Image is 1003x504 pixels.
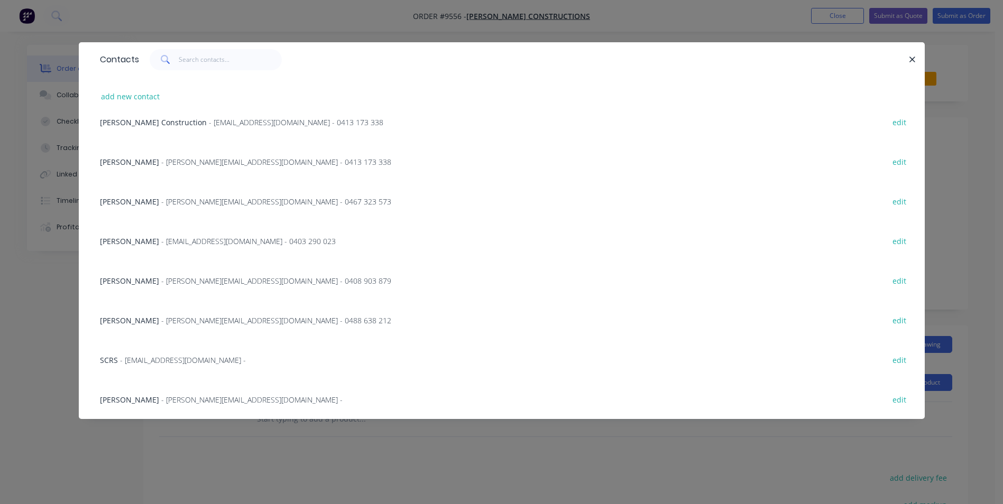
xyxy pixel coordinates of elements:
[100,395,159,405] span: [PERSON_NAME]
[887,194,912,208] button: edit
[209,117,383,127] span: - [EMAIL_ADDRESS][DOMAIN_NAME] - 0413 173 338
[100,276,159,286] span: [PERSON_NAME]
[887,273,912,287] button: edit
[100,315,159,325] span: [PERSON_NAME]
[100,355,118,365] span: SCRS
[100,197,159,207] span: [PERSON_NAME]
[161,395,343,405] span: - [PERSON_NAME][EMAIL_ADDRESS][DOMAIN_NAME] -
[887,234,912,248] button: edit
[887,392,912,406] button: edit
[161,197,391,207] span: - [PERSON_NAME][EMAIL_ADDRESS][DOMAIN_NAME] - 0467 323 573
[161,315,391,325] span: - [PERSON_NAME][EMAIL_ADDRESS][DOMAIN_NAME] - 0488 638 212
[887,115,912,129] button: edit
[120,355,246,365] span: - [EMAIL_ADDRESS][DOMAIN_NAME] -
[179,49,282,70] input: Search contacts...
[887,352,912,367] button: edit
[161,276,391,286] span: - [PERSON_NAME][EMAIL_ADDRESS][DOMAIN_NAME] - 0408 903 879
[887,313,912,327] button: edit
[887,154,912,169] button: edit
[161,157,391,167] span: - [PERSON_NAME][EMAIL_ADDRESS][DOMAIN_NAME] - 0413 173 338
[96,89,165,104] button: add new contact
[100,236,159,246] span: [PERSON_NAME]
[95,43,139,77] div: Contacts
[161,236,336,246] span: - [EMAIL_ADDRESS][DOMAIN_NAME] - 0403 290 023
[100,117,207,127] span: [PERSON_NAME] Construction
[100,157,159,167] span: [PERSON_NAME]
